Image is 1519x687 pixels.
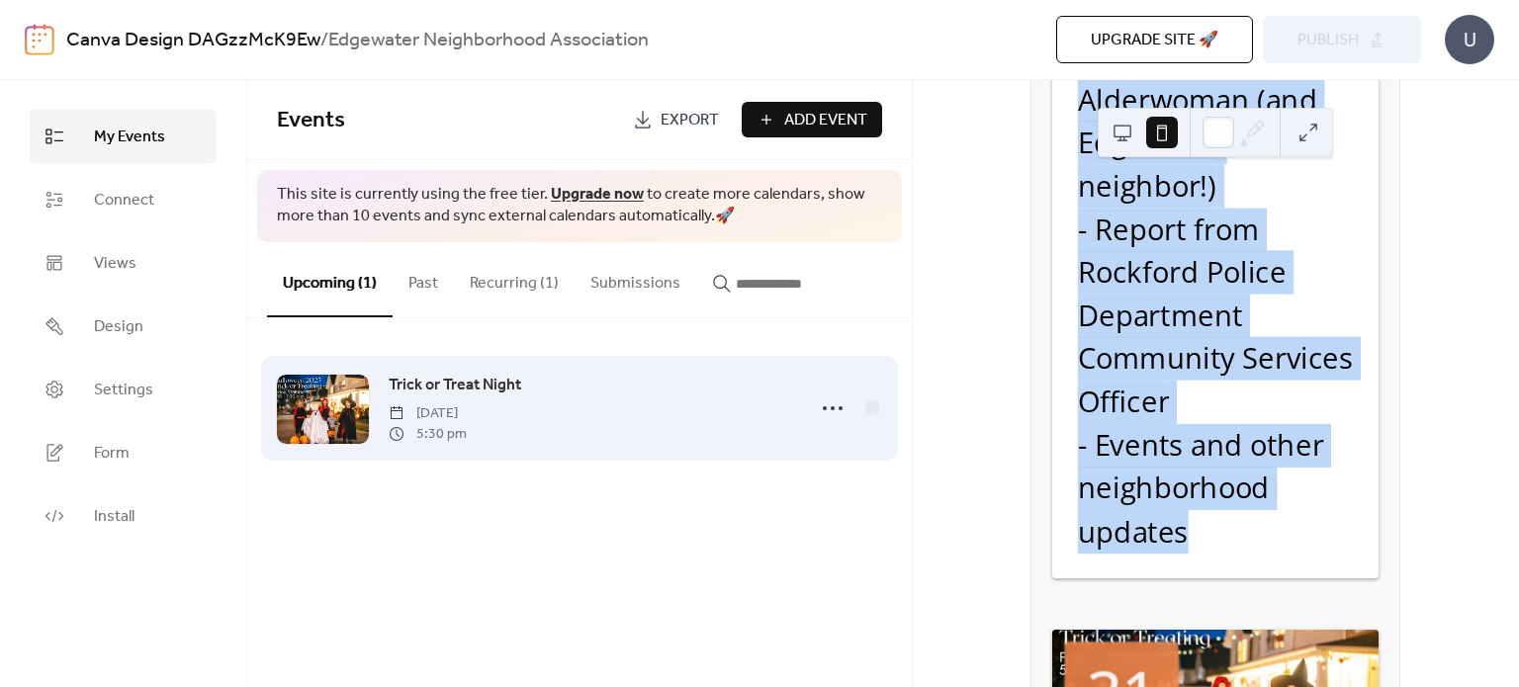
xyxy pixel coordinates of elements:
[94,442,130,466] span: Form
[1056,16,1253,63] button: Upgrade site 🚀
[661,109,719,132] span: Export
[30,110,217,163] a: My Events
[551,179,644,210] a: Upgrade now
[784,109,867,132] span: Add Event
[30,173,217,226] a: Connect
[389,424,467,445] span: 5:30 pm
[25,24,54,55] img: logo
[94,252,136,276] span: Views
[575,242,696,315] button: Submissions
[30,363,217,416] a: Settings
[30,300,217,353] a: Design
[30,236,217,290] a: Views
[742,102,882,137] button: Add Event
[94,126,165,149] span: My Events
[66,22,320,59] a: Canva Design DAGzzMcK9Ew
[389,374,521,397] span: Trick or Treat Night
[328,22,649,59] b: Edgewater Neighborhood Association
[277,184,882,228] span: This site is currently using the free tier. to create more calendars, show more than 10 events an...
[454,242,575,315] button: Recurring (1)
[267,242,393,317] button: Upcoming (1)
[320,22,328,59] b: /
[94,189,154,213] span: Connect
[1091,29,1218,52] span: Upgrade site 🚀
[94,315,143,339] span: Design
[618,102,734,137] a: Export
[393,242,454,315] button: Past
[30,489,217,543] a: Install
[389,373,521,398] a: Trick or Treat Night
[389,403,467,424] span: [DATE]
[1445,15,1494,64] div: U
[94,505,134,529] span: Install
[277,99,345,142] span: Events
[30,426,217,479] a: Form
[94,379,153,402] span: Settings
